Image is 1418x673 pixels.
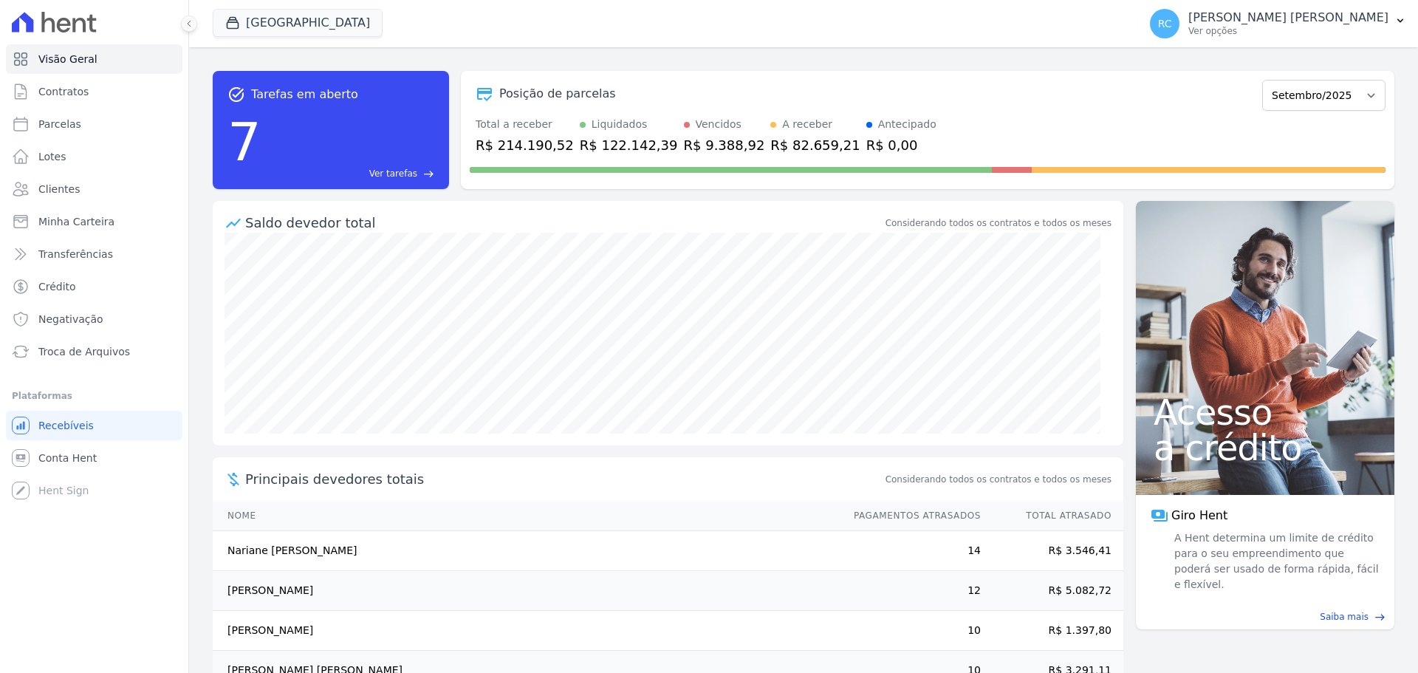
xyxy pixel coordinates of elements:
[12,387,177,405] div: Plataformas
[886,216,1112,230] div: Considerando todos os contratos e todos os meses
[982,501,1123,531] th: Total Atrasado
[1374,612,1386,623] span: east
[213,611,840,651] td: [PERSON_NAME]
[38,214,114,229] span: Minha Carteira
[840,531,982,571] td: 14
[1145,610,1386,624] a: Saiba mais east
[6,109,182,139] a: Parcelas
[782,117,832,132] div: A receber
[1171,530,1380,592] span: A Hent determina um limite de crédito para o seu empreendimento que poderá ser usado de forma ráp...
[476,135,574,155] div: R$ 214.190,52
[1320,610,1369,624] span: Saiba mais
[886,473,1112,486] span: Considerando todos os contratos e todos os meses
[6,304,182,334] a: Negativação
[982,571,1123,611] td: R$ 5.082,72
[499,85,616,103] div: Posição de parcelas
[6,337,182,366] a: Troca de Arquivos
[369,167,417,180] span: Ver tarefas
[6,272,182,301] a: Crédito
[423,168,434,180] span: east
[6,44,182,74] a: Visão Geral
[840,571,982,611] td: 12
[580,135,678,155] div: R$ 122.142,39
[840,611,982,651] td: 10
[476,117,574,132] div: Total a receber
[38,312,103,327] span: Negativação
[878,117,936,132] div: Antecipado
[38,247,113,262] span: Transferências
[866,135,936,155] div: R$ 0,00
[245,469,883,489] span: Principais devedores totais
[227,86,245,103] span: task_alt
[770,135,860,155] div: R$ 82.659,21
[982,611,1123,651] td: R$ 1.397,80
[251,86,358,103] span: Tarefas em aberto
[1154,394,1377,430] span: Acesso
[267,167,434,180] a: Ver tarefas east
[227,103,261,180] div: 7
[982,531,1123,571] td: R$ 3.546,41
[38,117,81,131] span: Parcelas
[38,418,94,433] span: Recebíveis
[38,344,130,359] span: Troca de Arquivos
[6,411,182,440] a: Recebíveis
[6,142,182,171] a: Lotes
[213,501,840,531] th: Nome
[213,531,840,571] td: Nariane [PERSON_NAME]
[1154,430,1377,465] span: a crédito
[1138,3,1418,44] button: RC [PERSON_NAME] [PERSON_NAME] Ver opções
[38,84,89,99] span: Contratos
[213,9,383,37] button: [GEOGRAPHIC_DATA]
[38,451,97,465] span: Conta Hent
[38,182,80,197] span: Clientes
[6,207,182,236] a: Minha Carteira
[840,501,982,531] th: Pagamentos Atrasados
[6,239,182,269] a: Transferências
[245,213,883,233] div: Saldo devedor total
[213,571,840,611] td: [PERSON_NAME]
[1158,18,1172,29] span: RC
[696,117,741,132] div: Vencidos
[38,52,97,66] span: Visão Geral
[1188,10,1388,25] p: [PERSON_NAME] [PERSON_NAME]
[1171,507,1227,525] span: Giro Hent
[6,174,182,204] a: Clientes
[592,117,648,132] div: Liquidados
[6,77,182,106] a: Contratos
[38,279,76,294] span: Crédito
[38,149,66,164] span: Lotes
[684,135,765,155] div: R$ 9.388,92
[6,443,182,473] a: Conta Hent
[1188,25,1388,37] p: Ver opções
